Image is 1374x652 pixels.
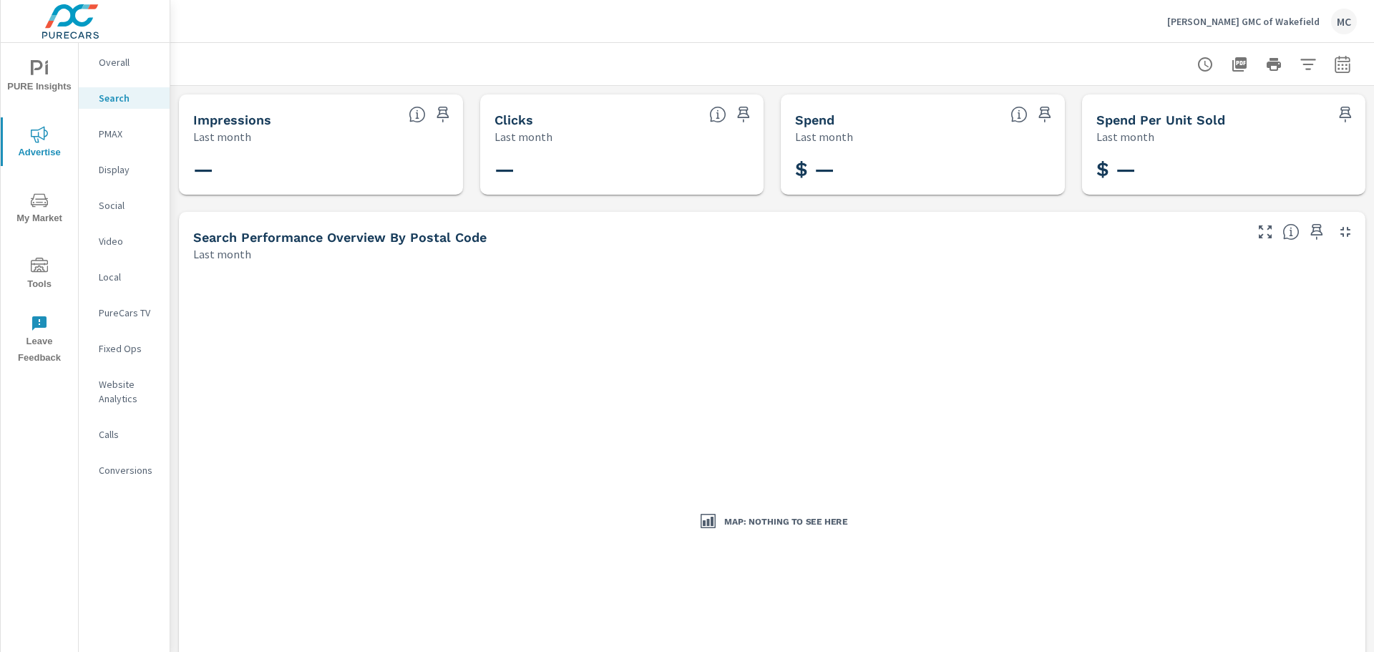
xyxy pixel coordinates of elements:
button: Minimize Widget [1334,220,1357,243]
h5: Clicks [494,112,533,127]
button: "Export Report to PDF" [1225,50,1254,79]
p: Conversions [99,463,158,477]
p: Fixed Ops [99,341,158,356]
span: Save this to your personalized report [732,103,755,126]
div: PureCars TV [79,302,170,323]
div: Social [79,195,170,216]
div: Display [79,159,170,180]
h3: — [494,157,750,182]
h5: Spend [795,112,834,127]
p: Last month [494,128,552,145]
span: Understand Search performance data by postal code. Individual postal codes can be selected and ex... [1282,223,1300,240]
div: Overall [79,52,170,73]
span: Save this to your personalized report [1033,103,1056,126]
h3: $ — [1096,157,1352,182]
span: Save this to your personalized report [432,103,454,126]
p: Search [99,91,158,105]
p: Overall [99,55,158,69]
div: Conversions [79,459,170,481]
h3: Map: Nothing to see here [724,516,847,528]
h3: $ — [795,157,1051,182]
h3: — [193,157,449,182]
div: Website Analytics [79,374,170,409]
button: Print Report [1259,50,1288,79]
h5: Search Performance Overview By Postal Code [193,230,487,245]
span: The number of times an ad was clicked by a consumer. [709,106,726,123]
div: nav menu [1,43,78,372]
div: Search [79,87,170,109]
p: Last month [795,128,853,145]
div: Calls [79,424,170,445]
p: Display [99,162,158,177]
span: Save this to your personalized report [1334,103,1357,126]
span: Leave Feedback [5,315,74,366]
button: Apply Filters [1294,50,1322,79]
h5: Impressions [193,112,271,127]
div: Video [79,230,170,252]
p: Last month [193,245,251,263]
p: Calls [99,427,158,442]
span: My Market [5,192,74,227]
p: PMAX [99,127,158,141]
p: [PERSON_NAME] GMC of Wakefield [1167,15,1320,28]
div: Fixed Ops [79,338,170,359]
p: Last month [193,128,251,145]
span: The number of times an ad was shown on your behalf. [409,106,426,123]
span: Advertise [5,126,74,161]
span: Tools [5,258,74,293]
div: MC [1331,9,1357,34]
span: The amount of money spent on advertising during the period. [1010,106,1028,123]
button: Select Date Range [1328,50,1357,79]
p: Social [99,198,158,213]
p: Local [99,270,158,284]
span: Save this to your personalized report [1305,220,1328,243]
h5: Spend Per Unit Sold [1096,112,1225,127]
span: PURE Insights [5,60,74,95]
p: Website Analytics [99,377,158,406]
p: Video [99,234,158,248]
p: Last month [1096,128,1154,145]
button: Make Fullscreen [1254,220,1277,243]
div: PMAX [79,123,170,145]
p: PureCars TV [99,306,158,320]
div: Local [79,266,170,288]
